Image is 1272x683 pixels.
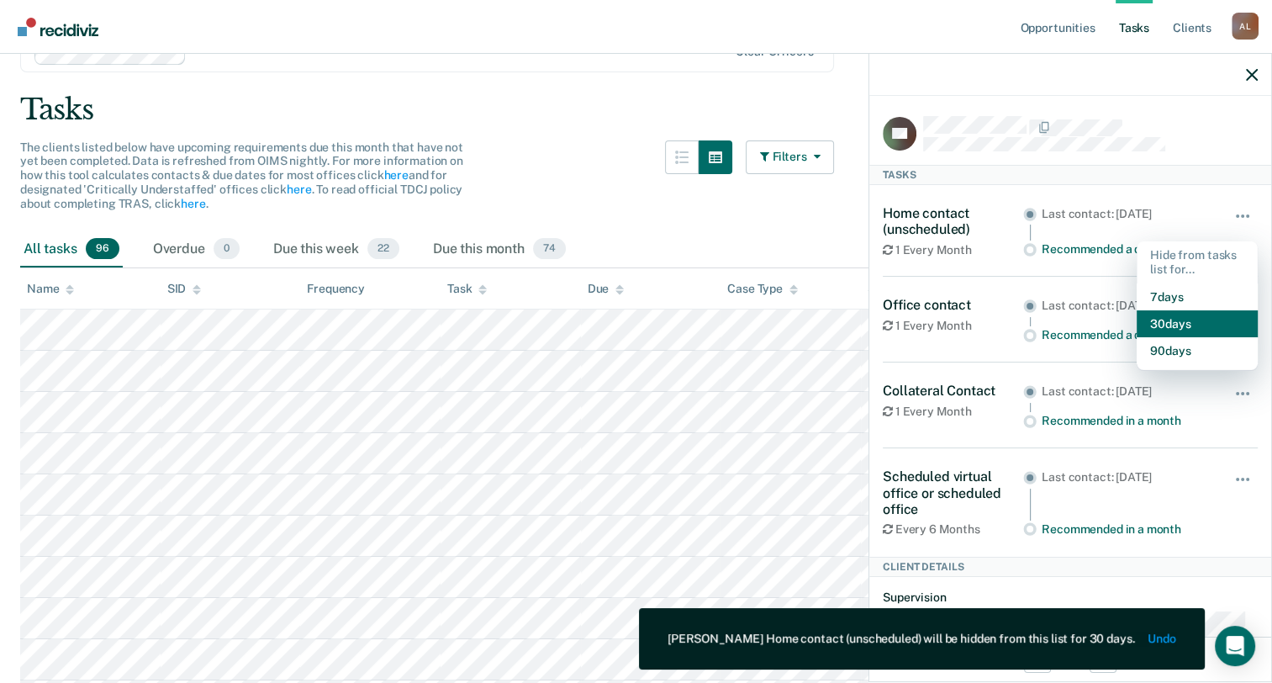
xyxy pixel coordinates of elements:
div: 1 Every Month [883,405,1023,419]
div: Office contact [883,297,1023,313]
button: Profile dropdown button [1232,13,1259,40]
div: Scheduled virtual office or scheduled office [883,469,1023,517]
div: Overdue [150,231,243,268]
div: Home contact (unscheduled) [883,205,1023,237]
a: here [383,168,408,182]
span: The clients listed below have upcoming requirements due this month that have not yet been complet... [20,140,463,210]
div: Every 6 Months [883,522,1023,537]
div: Recommended a day ago [1042,242,1211,257]
button: 7 days [1137,283,1258,310]
div: A L [1232,13,1259,40]
div: Last contact: [DATE] [1042,207,1211,221]
div: Recommended in a month [1042,414,1211,428]
div: Name [27,282,74,296]
div: Last contact: [DATE] [1042,470,1211,484]
button: Undo [1148,632,1176,646]
button: 90 days [1137,337,1258,364]
div: Due this week [270,231,403,268]
div: Recommended a day ago [1042,328,1211,342]
div: Collateral Contact [883,383,1023,399]
div: SID [167,282,202,296]
div: Last contact: [DATE] [1042,299,1211,313]
a: here [181,197,205,210]
div: 1 Every Month [883,243,1023,257]
div: Supervision Level [868,282,978,296]
span: 0 [214,238,240,260]
div: Case Type [727,282,798,296]
span: 22 [367,238,399,260]
div: Due this month [430,231,569,268]
div: Tasks [20,93,1252,127]
button: Filters [746,140,835,174]
div: 1 Every Month [883,319,1023,333]
span: 74 [533,238,566,260]
span: 96 [86,238,119,260]
img: Recidiviz [18,18,98,36]
button: 30 days [1137,310,1258,337]
div: Task [447,282,487,296]
div: Last contact: [DATE] [1042,384,1211,399]
div: Recommended in a month [1042,522,1211,537]
div: All tasks [20,231,123,268]
div: Frequency [307,282,365,296]
div: Tasks [869,165,1271,185]
dt: Supervision [883,590,1258,605]
div: Hide from tasks list for... [1137,241,1258,283]
a: here [287,183,311,196]
div: [PERSON_NAME] Home contact (unscheduled) will be hidden from this list for 30 days. [668,632,1134,646]
div: Client Details [869,557,1271,577]
div: Open Intercom Messenger [1215,626,1255,666]
div: Due [588,282,625,296]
